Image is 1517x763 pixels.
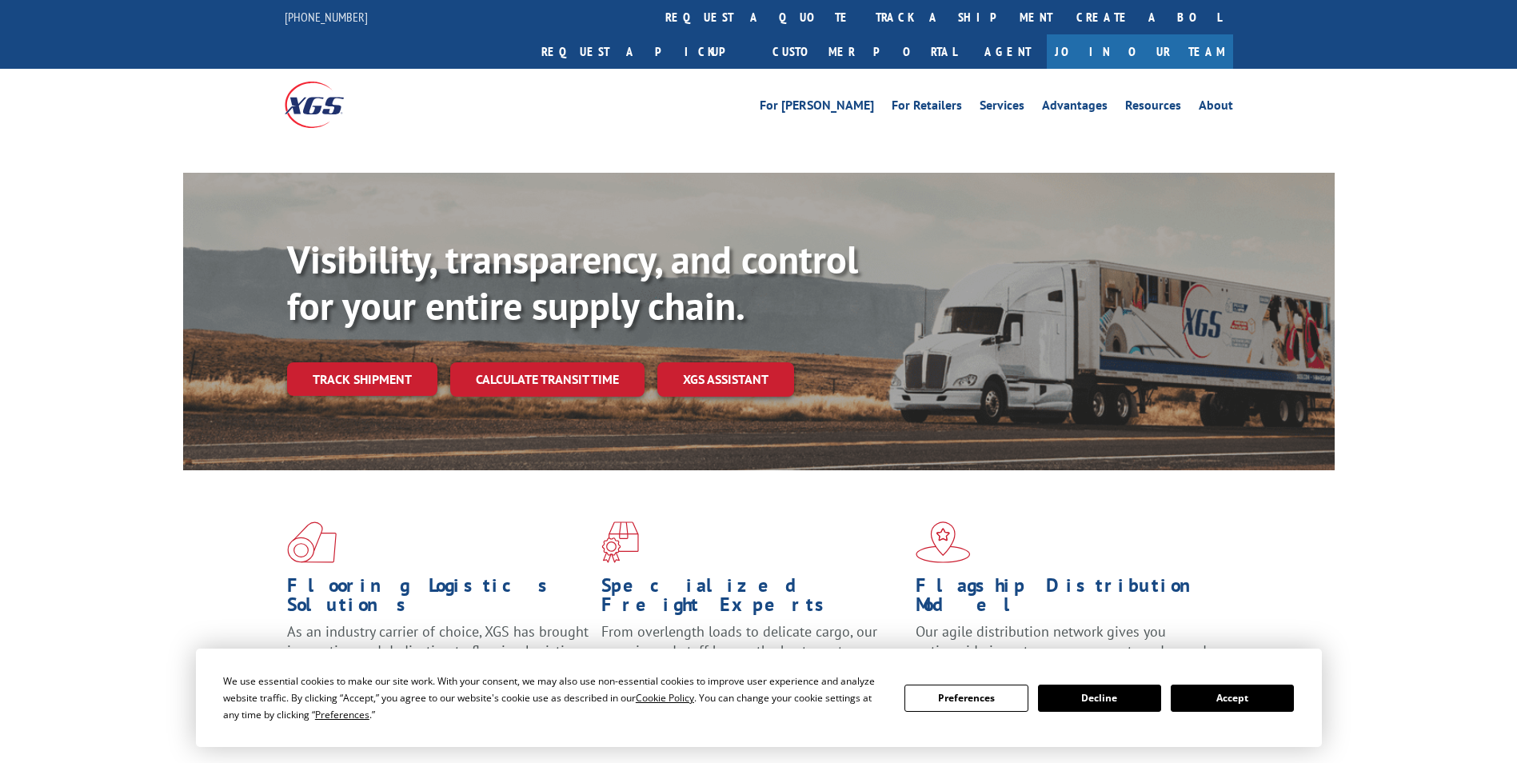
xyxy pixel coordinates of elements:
img: xgs-icon-focused-on-flooring-red [601,521,639,563]
button: Accept [1171,685,1294,712]
span: Our agile distribution network gives you nationwide inventory management on demand. [916,622,1210,660]
a: Join Our Team [1047,34,1233,69]
a: [PHONE_NUMBER] [285,9,368,25]
a: Calculate transit time [450,362,645,397]
h1: Flagship Distribution Model [916,576,1218,622]
h1: Specialized Freight Experts [601,576,904,622]
a: About [1199,99,1233,117]
a: Services [980,99,1024,117]
img: xgs-icon-flagship-distribution-model-red [916,521,971,563]
a: Agent [968,34,1047,69]
button: Preferences [904,685,1028,712]
a: XGS ASSISTANT [657,362,794,397]
a: Request a pickup [529,34,760,69]
a: Customer Portal [760,34,968,69]
a: Advantages [1042,99,1108,117]
div: We use essential cookies to make our site work. With your consent, we may also use non-essential ... [223,673,885,723]
button: Decline [1038,685,1161,712]
h1: Flooring Logistics Solutions [287,576,589,622]
b: Visibility, transparency, and control for your entire supply chain. [287,234,858,330]
span: Cookie Policy [636,691,694,705]
a: For Retailers [892,99,962,117]
a: Track shipment [287,362,437,396]
img: xgs-icon-total-supply-chain-intelligence-red [287,521,337,563]
a: For [PERSON_NAME] [760,99,874,117]
a: Resources [1125,99,1181,117]
div: Cookie Consent Prompt [196,649,1322,747]
span: As an industry carrier of choice, XGS has brought innovation and dedication to flooring logistics... [287,622,589,679]
span: Preferences [315,708,369,721]
p: From overlength loads to delicate cargo, our experienced staff knows the best way to move your fr... [601,622,904,693]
